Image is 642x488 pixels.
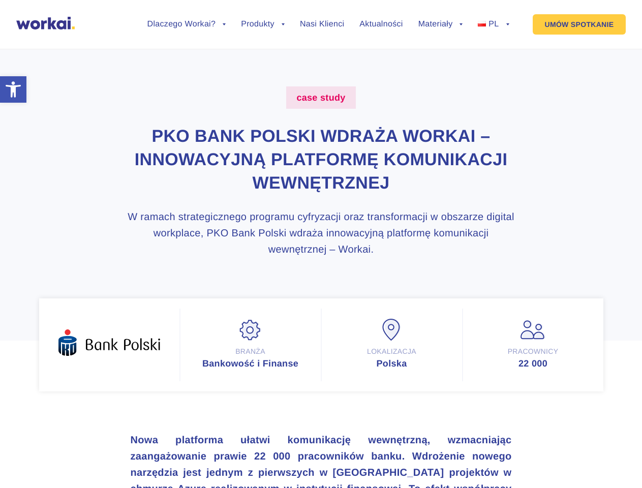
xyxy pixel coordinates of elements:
[300,20,344,28] a: Nasi Klienci
[147,20,226,28] a: Dlaczego Workai?
[521,319,546,342] img: Pracownicy
[131,435,512,462] strong: Nowa platforma ułatwi komunikację wewnętrzną, wzmacniając zaangażowanie prawie 22 000 pracowników...
[238,319,263,342] img: Branża
[473,347,593,356] div: Pracownicy
[533,14,626,35] a: UMÓW SPOTKANIE
[332,347,452,356] div: Lokalizacja
[488,20,499,28] span: PL
[379,319,405,342] img: Lokalizacja
[418,20,463,28] a: Materiały
[286,86,355,109] label: case study
[478,20,509,28] a: PL
[359,20,403,28] a: Aktualności
[124,209,518,258] h3: W ramach strategicznego programu cyfryzacji oraz transformacji w obszarze digital workplace, PKO ...
[332,359,452,369] div: Polska
[124,125,518,195] h1: PKO Bank Polski wdraża Workai – innowacyjną platformę komunikacji wewnętrznej
[241,20,285,28] a: Produkty
[473,359,593,369] div: 22 000
[191,347,311,356] div: Branża
[191,359,311,369] div: Bankowość i Finanse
